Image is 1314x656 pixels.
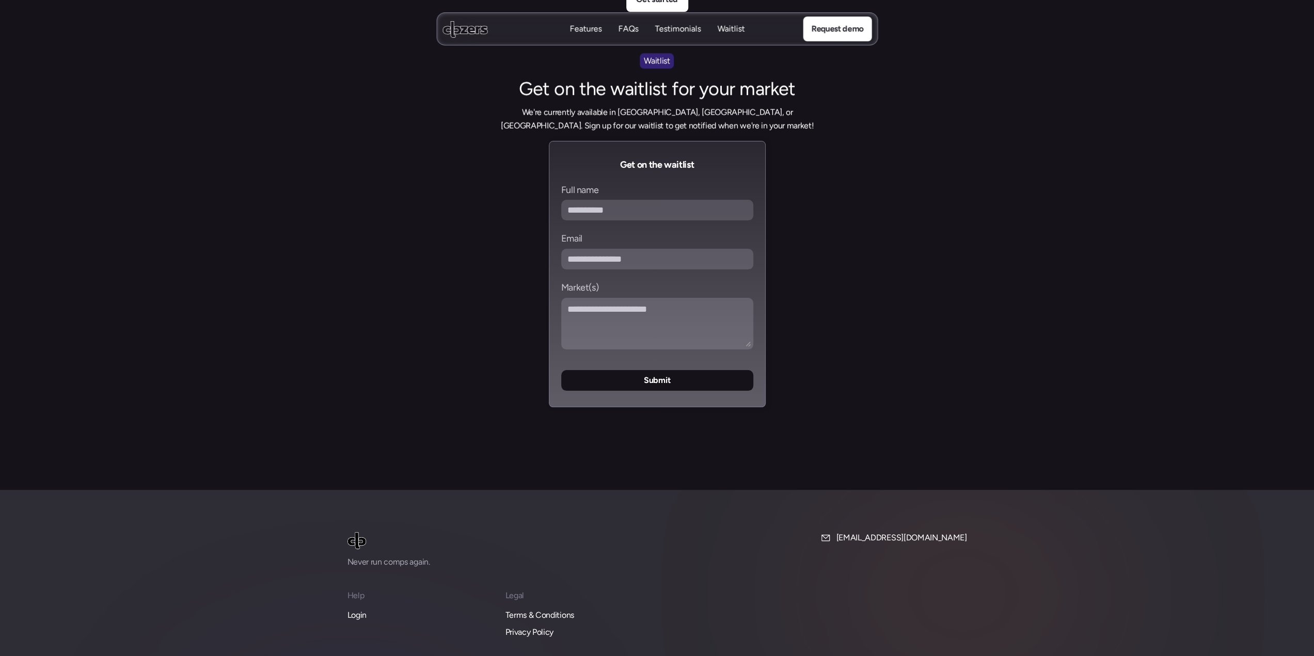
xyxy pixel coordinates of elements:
[347,589,493,602] p: Help
[505,626,554,639] a: Privacy Policy
[561,249,753,269] input: Email
[561,184,599,196] p: Full name
[482,76,833,102] h2: Get on the waitlist for your market
[618,35,638,46] p: FAQs
[618,23,638,35] a: FAQsFAQs
[569,23,601,35] p: Features
[717,35,745,46] p: Waitlist
[717,23,745,35] p: Waitlist
[644,54,670,68] p: Waitlist
[644,374,670,387] p: Submit
[561,298,753,349] textarea: Market(s)
[561,370,753,391] button: Submit
[717,23,745,35] a: WaitlistWaitlist
[569,23,601,35] a: FeaturesFeatures
[505,589,651,602] p: Legal
[655,23,701,35] p: Testimonials
[505,609,574,622] a: Terms & Conditions
[655,35,701,46] p: Testimonials
[561,200,753,220] input: Full name
[561,233,582,245] p: Email
[569,35,601,46] p: Features
[618,23,638,35] p: FAQs
[347,555,492,569] p: Never run comps again.
[803,17,872,41] a: Request demo
[561,157,753,172] h3: Get on the waitlist
[836,531,967,545] p: [EMAIL_ADDRESS][DOMAIN_NAME]
[811,22,863,36] p: Request demo
[561,282,599,294] p: Market(s)
[482,106,833,132] p: We're currently available in [GEOGRAPHIC_DATA], [GEOGRAPHIC_DATA], or [GEOGRAPHIC_DATA]. Sign up ...
[655,23,701,35] a: TestimonialsTestimonials
[347,609,367,622] a: Login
